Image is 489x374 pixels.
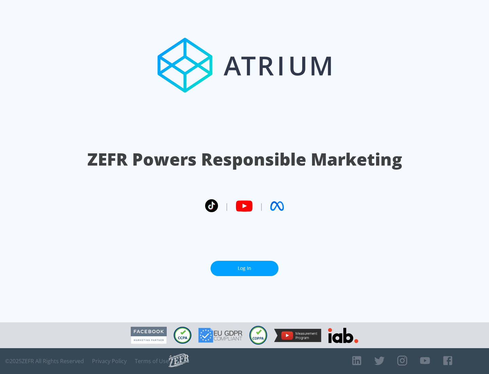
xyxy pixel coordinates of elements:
h1: ZEFR Powers Responsible Marketing [87,148,402,171]
img: CCPA Compliant [174,327,192,344]
img: YouTube Measurement Program [274,329,321,342]
img: GDPR Compliant [198,328,242,343]
a: Log In [211,261,278,276]
a: Privacy Policy [92,358,127,364]
img: COPPA Compliant [249,326,267,345]
img: Facebook Marketing Partner [131,327,167,344]
a: Terms of Use [135,358,169,364]
span: | [225,201,229,211]
span: © 2025 ZEFR All Rights Reserved [5,358,84,364]
img: IAB [328,328,358,343]
span: | [259,201,264,211]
